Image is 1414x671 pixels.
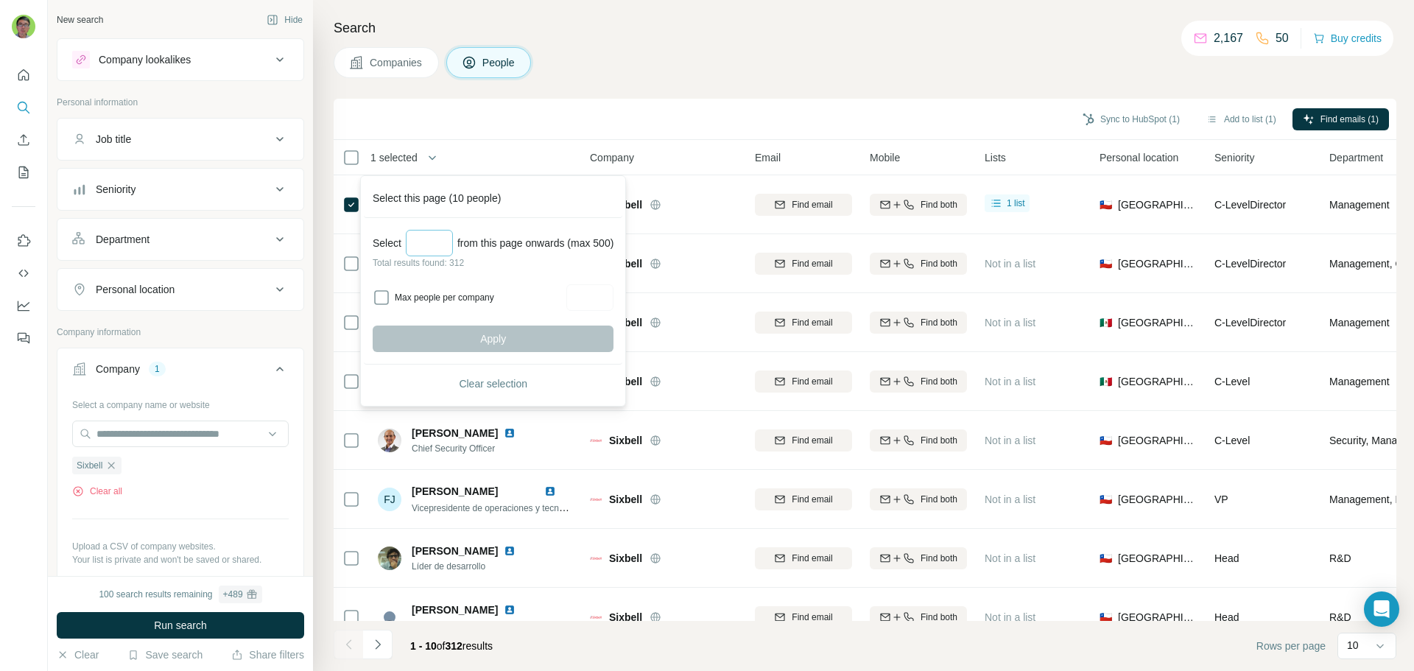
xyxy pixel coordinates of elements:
span: Not in a list [985,611,1035,623]
input: Select a number (up to 500) [406,230,453,256]
span: Not in a list [985,552,1035,564]
button: Dashboard [12,292,35,319]
span: Sixbell [609,610,642,625]
label: Max people per company [395,291,562,304]
div: Department [96,232,150,247]
span: Head [1214,611,1239,623]
button: Feedback [12,325,35,351]
span: [PERSON_NAME] [412,426,498,440]
button: Seniority [57,172,303,207]
button: Find email [755,370,852,393]
span: Líder de desarrollo [412,560,533,573]
span: C-Level Director [1214,317,1286,329]
p: Your list is private and won't be saved or shared. [72,553,289,566]
span: Sixbell [609,551,642,566]
span: R&D [1329,610,1351,625]
span: Seniority [1214,150,1254,165]
span: Find email [792,611,832,624]
button: Find email [755,429,852,452]
span: Not in a list [985,317,1035,329]
span: VP [1214,493,1228,505]
p: 2,167 [1214,29,1243,47]
span: Find email [792,434,832,447]
span: 🇨🇱 [1100,492,1112,507]
button: Search [12,94,35,121]
button: Clear all [72,485,122,498]
span: Find both [921,198,957,211]
span: [GEOGRAPHIC_DATA] [1118,197,1197,212]
span: Find email [792,257,832,270]
p: 50 [1276,29,1289,47]
span: Run search [154,618,207,633]
button: Quick start [12,62,35,88]
button: Find email [755,547,852,569]
span: Lists [985,150,1006,165]
span: 🇨🇱 [1100,433,1112,448]
button: Find both [870,488,967,510]
p: Total results found: 312 [373,256,613,270]
span: Management [1329,197,1390,212]
span: Companies [370,55,423,70]
button: Find both [870,194,967,216]
span: Find email [792,552,832,565]
span: Clear selection [459,376,527,391]
button: Save search [127,647,203,662]
span: Not in a list [985,493,1035,505]
span: C-Level [1214,376,1250,387]
span: 🇨🇱 [1100,197,1112,212]
div: 1 [149,362,166,376]
span: Find both [921,316,957,329]
button: Run search [57,612,304,639]
span: Management [1329,315,1390,330]
span: Find emails (1) [1320,113,1379,126]
img: LinkedIn logo [504,545,516,557]
p: Upload a CSV of company websites. [72,540,289,553]
div: Seniority [96,182,136,197]
div: New search [57,13,103,27]
span: [GEOGRAPHIC_DATA] [1118,492,1197,507]
span: Email [755,150,781,165]
button: Find both [870,547,967,569]
span: 🇨🇱 [1100,610,1112,625]
div: Open Intercom Messenger [1364,591,1399,627]
img: Avatar [378,547,401,570]
span: Vicepresidente de operaciones y tecnología [412,502,583,513]
button: Company lookalikes [57,42,303,77]
img: LinkedIn logo [504,427,516,439]
div: Job title [96,132,131,147]
button: Find email [755,194,852,216]
span: Sixbell [77,459,102,472]
span: [GEOGRAPHIC_DATA] [1118,374,1197,389]
button: Share filters [231,647,304,662]
div: Select a company name or website [72,393,289,412]
div: Select from this page onwards (max 500) [373,230,613,256]
div: + 489 [223,588,243,601]
img: Avatar [378,605,401,629]
span: Sixbell [609,433,642,448]
span: Find both [921,552,957,565]
span: Chief Security Officer [412,442,533,455]
span: 🇨🇱 [1100,551,1112,566]
button: Find both [870,312,967,334]
button: Buy credits [1313,28,1382,49]
button: Find email [755,253,852,275]
span: [GEOGRAPHIC_DATA] [1118,315,1197,330]
button: Personal location [57,272,303,307]
img: Avatar [12,15,35,38]
img: Logo of Sixbell [590,493,602,505]
span: Find both [921,375,957,388]
div: Personal location [96,282,175,297]
span: 1 list [1007,197,1025,210]
span: Company [590,150,634,165]
img: Logo of Sixbell [590,435,602,446]
span: [PERSON_NAME] [412,603,498,617]
span: 1 selected [370,150,418,165]
img: LinkedIn logo [544,485,556,497]
span: Find email [792,198,832,211]
div: Company lookalikes [99,52,191,67]
span: [PERSON_NAME] [412,485,498,497]
button: Enrich CSV [12,127,35,153]
span: Head [1214,552,1239,564]
span: 1 - 10 [410,640,437,652]
img: Avatar [378,429,401,452]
